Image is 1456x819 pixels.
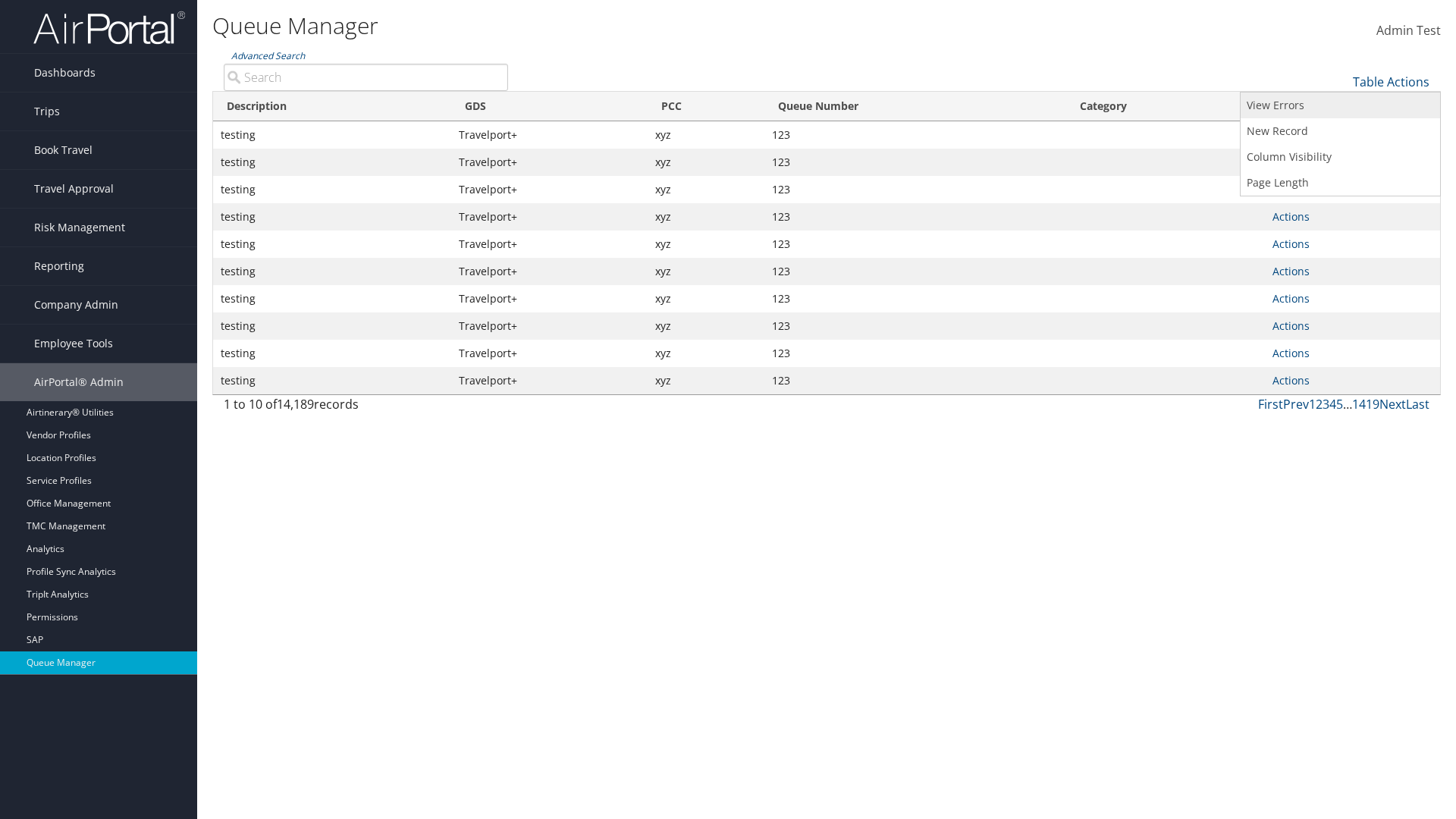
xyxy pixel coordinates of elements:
[33,10,185,45] img: airportal-logo.png
[34,247,84,285] span: Reporting
[34,54,96,92] span: Dashboards
[1241,170,1440,196] a: Page Length
[1241,144,1440,170] a: Column Visibility
[34,325,113,362] span: Employee Tools
[34,131,93,169] span: Book Travel
[1241,93,1440,118] a: View Errors
[34,170,114,208] span: Travel Approval
[34,93,60,130] span: Trips
[34,363,124,401] span: AirPortal® Admin
[34,286,118,324] span: Company Admin
[34,209,125,246] span: Risk Management
[1241,118,1440,144] a: New Record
